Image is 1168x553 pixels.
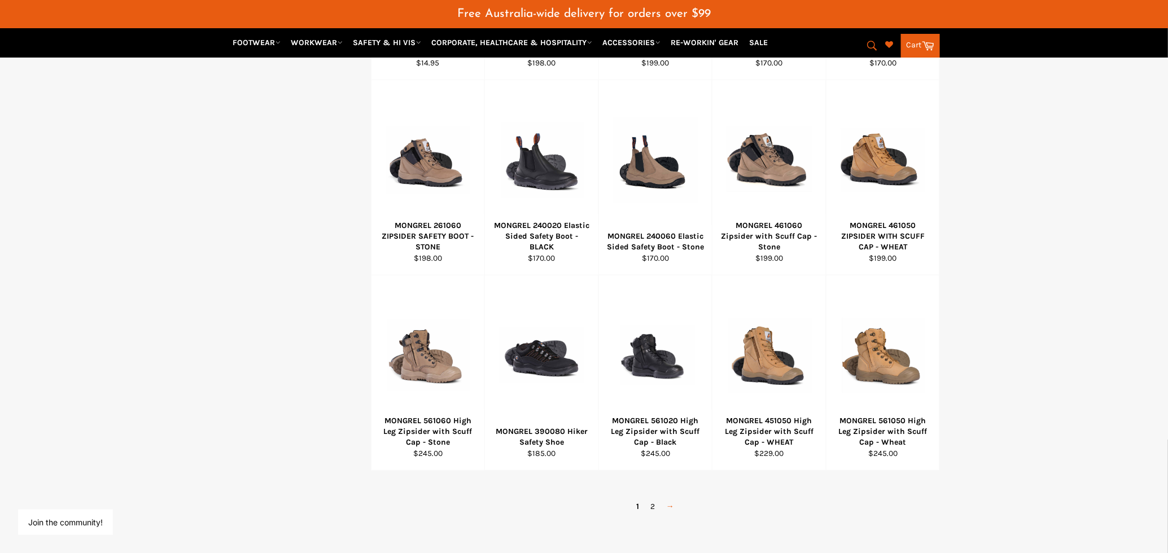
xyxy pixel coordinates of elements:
a: MONGREL 240060 Elastic Sided Safety Boot - StoneMONGREL 240060 Elastic Sided Safety Boot - Stone$... [598,80,712,275]
div: MONGREL 261060 ZIPSIDER SAFETY BOOT - STONE [378,220,478,253]
div: MONGREL 390080 Hiker Safety Shoe [492,426,592,448]
a: MONGREL 561050 High Leg Zipsider with Scuff Cap - WheatMONGREL 561050 High Leg Zipsider with Scuf... [826,275,940,471]
div: MONGREL 561050 High Leg Zipsider with Scuff Cap - Wheat [833,415,933,448]
div: MONGREL 240020 Elastic Sided Safety Boot - BLACK [492,220,592,253]
button: Join the community! [28,517,103,527]
a: MONGREL 461050 ZIPSIDER WITH SCUFF CAP - WHEATMONGREL 461050 ZIPSIDER WITH SCUFF CAP - WHEAT$199.00 [826,80,940,275]
a: MONGREL 561060 High Leg Zipsider with Scuff Cap - StoneMONGREL 561060 High Leg Zipsider with Scuf... [371,275,485,471]
div: MONGREL 461050 ZIPSIDER WITH SCUFF CAP - WHEAT [833,220,933,253]
div: MONGREL 561060 High Leg Zipsider with Scuff Cap - Stone [378,415,478,448]
a: SALE [745,33,773,52]
a: MONGREL 261060 ZIPSIDER SAFETY BOOT - STONEMONGREL 261060 ZIPSIDER SAFETY BOOT - STONE$198.00 [371,80,485,275]
div: MONGREL 240060 Elastic Sided Safety Boot - Stone [606,231,705,253]
a: MONGREL 390080 Hiker Safety ShoeMONGREL 390080 Hiker Safety Shoe$185.00 [484,275,598,471]
a: MONGREL 461060 Zipsider with Scuff Cap - StoneMONGREL 461060 Zipsider with Scuff Cap - Stone$199.00 [712,80,826,275]
a: SAFETY & HI VIS [349,33,426,52]
a: CORPORATE, HEALTHCARE & HOSPITALITY [427,33,597,52]
a: RE-WORKIN' GEAR [667,33,743,52]
a: → [660,499,680,515]
a: 2 [645,499,660,515]
a: MONGREL 240020 Elastic Sided Safety Boot - BLACKMONGREL 240020 Elastic Sided Safety Boot - BLACK$... [484,80,598,275]
div: MONGREL 461060 Zipsider with Scuff Cap - Stone [720,220,819,253]
a: MONGREL 561020 High Leg Zipsider with Scuff Cap - BlackMONGREL 561020 High Leg Zipsider with Scuf... [598,275,712,471]
span: Free Australia-wide delivery for orders over $99 [457,8,711,20]
div: MONGREL 451050 High Leg Zipsider with Scuff Cap - WHEAT [720,415,819,448]
a: WORKWEAR [287,33,347,52]
a: MONGREL 451050 High Leg Zipsider with Scuff Cap - WHEATMONGREL 451050 High Leg Zipsider with Scuf... [712,275,826,471]
a: FOOTWEAR [229,33,285,52]
span: 1 [631,499,645,515]
a: Cart [901,34,940,58]
a: ACCESSORIES [598,33,665,52]
div: MONGREL 561020 High Leg Zipsider with Scuff Cap - Black [606,415,705,448]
